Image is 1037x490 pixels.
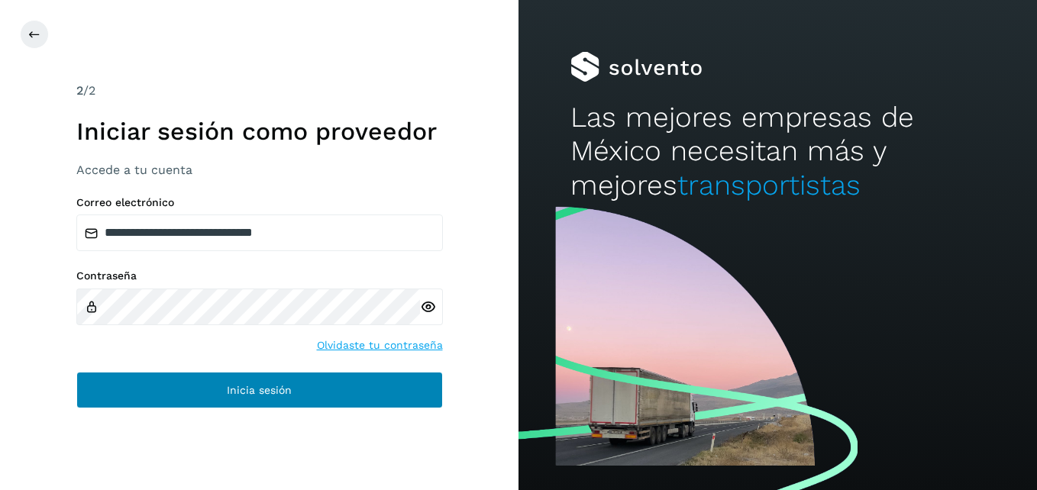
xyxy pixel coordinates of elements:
h3: Accede a tu cuenta [76,163,443,177]
span: 2 [76,83,83,98]
span: Inicia sesión [227,385,292,395]
a: Olvidaste tu contraseña [317,337,443,353]
span: transportistas [677,169,861,201]
h2: Las mejores empresas de México necesitan más y mejores [570,101,985,202]
div: /2 [76,82,443,100]
label: Contraseña [76,269,443,282]
h1: Iniciar sesión como proveedor [76,117,443,146]
button: Inicia sesión [76,372,443,408]
label: Correo electrónico [76,196,443,209]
